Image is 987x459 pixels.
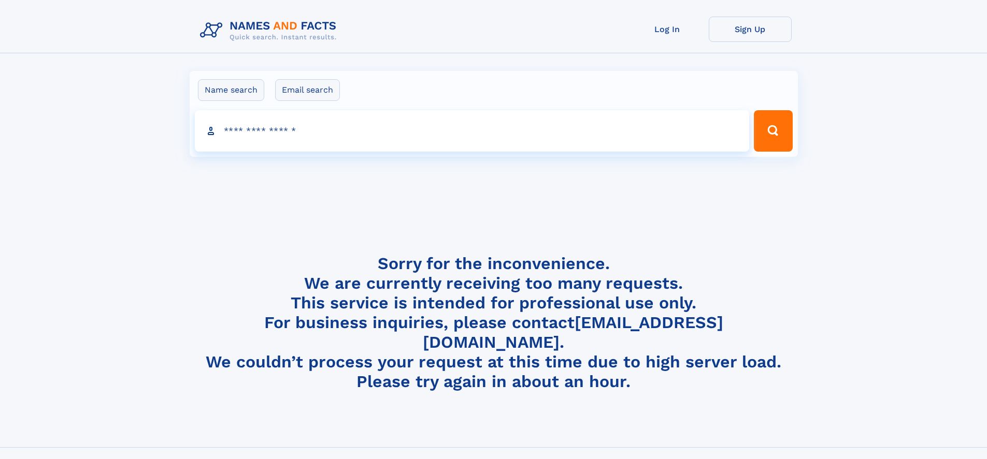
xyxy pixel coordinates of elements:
[423,313,723,352] a: [EMAIL_ADDRESS][DOMAIN_NAME]
[196,17,345,45] img: Logo Names and Facts
[709,17,792,42] a: Sign Up
[626,17,709,42] a: Log In
[275,79,340,101] label: Email search
[198,79,264,101] label: Name search
[195,110,750,152] input: search input
[196,254,792,392] h4: Sorry for the inconvenience. We are currently receiving too many requests. This service is intend...
[754,110,792,152] button: Search Button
